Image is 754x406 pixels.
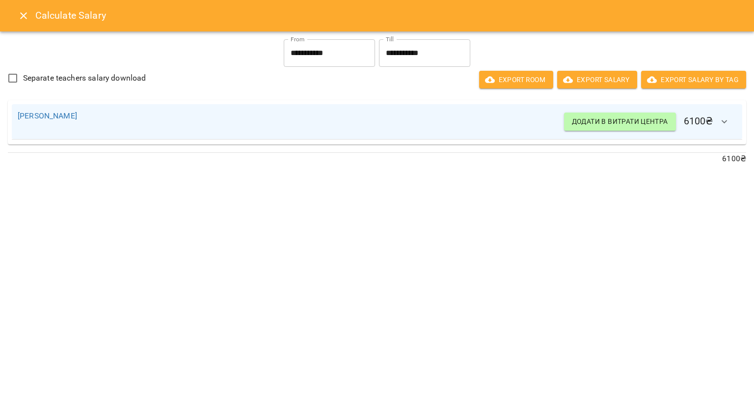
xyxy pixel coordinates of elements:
button: Close [12,4,35,28]
h6: 6100 ₴ [564,110,736,134]
button: Export room [479,71,553,88]
span: Export room [487,74,545,86]
button: Export Salary [557,71,637,88]
span: Export Salary [565,74,629,86]
span: Separate teachers salary download [23,72,146,84]
span: Export Salary by Tag [649,74,738,86]
p: 6100 ₴ [8,153,746,165]
h6: Calculate Salary [35,8,742,23]
span: Додати в витрати центра [572,116,668,127]
a: [PERSON_NAME] [18,111,77,120]
button: Export Salary by Tag [641,71,746,88]
button: Додати в витрати центра [564,113,676,130]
